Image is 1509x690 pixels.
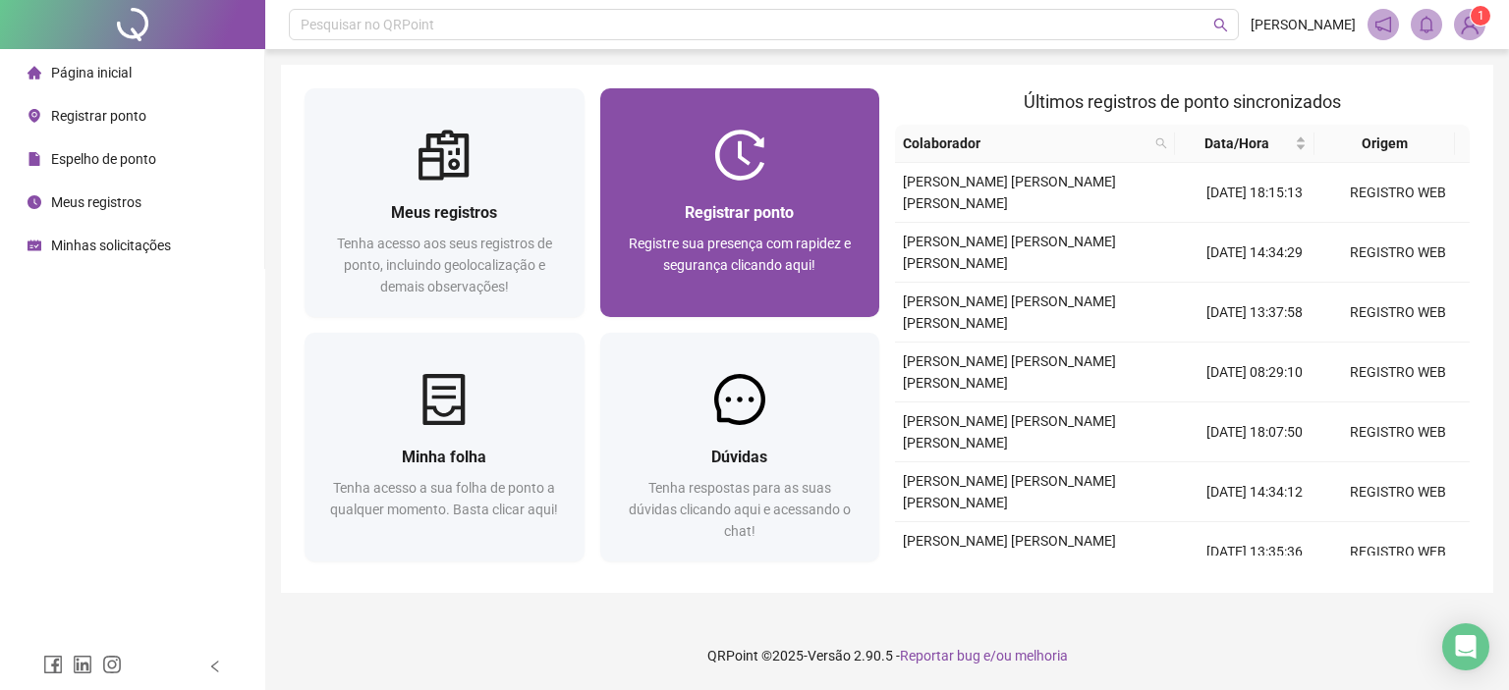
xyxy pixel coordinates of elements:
[1183,343,1326,402] td: [DATE] 08:29:10
[903,473,1116,510] span: [PERSON_NAME] [PERSON_NAME] [PERSON_NAME]
[391,203,497,222] span: Meus registros
[43,655,63,674] span: facebook
[629,480,851,539] span: Tenha respostas para as suas dúvidas clicando aqui e acessando o chat!
[208,660,222,673] span: left
[28,66,41,80] span: home
[1024,91,1341,112] span: Últimos registros de ponto sincronizados
[265,621,1509,690] footer: QRPoint © 2025 - 2.90.5 -
[1175,125,1314,163] th: Data/Hora
[1442,623,1489,670] div: Open Intercom Messenger
[1251,14,1356,35] span: [PERSON_NAME]
[51,108,146,124] span: Registrar ponto
[903,174,1116,211] span: [PERSON_NAME] [PERSON_NAME] [PERSON_NAME]
[903,413,1116,451] span: [PERSON_NAME] [PERSON_NAME] [PERSON_NAME]
[1183,223,1326,283] td: [DATE] 14:34:29
[903,353,1116,391] span: [PERSON_NAME] [PERSON_NAME] [PERSON_NAME]
[330,480,558,517] span: Tenha acesso a sua folha de ponto a qualquer momento. Basta clicar aqui!
[903,533,1116,570] span: [PERSON_NAME] [PERSON_NAME] [PERSON_NAME]
[28,109,41,123] span: environment
[1183,163,1326,223] td: [DATE] 18:15:13
[711,448,767,466] span: Dúvidas
[28,195,41,209] span: clock-circle
[685,203,794,222] span: Registrar ponto
[1183,462,1326,522] td: [DATE] 14:34:12
[1183,283,1326,343] td: [DATE] 13:37:58
[600,333,880,561] a: DúvidasTenha respostas para as suas dúvidas clicando aqui e acessando o chat!
[903,234,1116,271] span: [PERSON_NAME] [PERSON_NAME] [PERSON_NAME]
[337,236,552,294] span: Tenha acesso aos seus registros de ponto, incluindo geolocalização e demais observações!
[402,448,486,466] span: Minha folha
[1155,137,1167,149] span: search
[1326,462,1470,522] td: REGISTRO WEB
[1326,223,1470,283] td: REGISTRO WEB
[305,88,585,317] a: Meus registrosTenha acesso aos seus registros de ponto, incluindo geolocalização e demais observa...
[28,239,41,252] span: schedule
[1326,402,1470,462] td: REGISTRO WEB
[51,65,132,80] span: Página inicial
[1326,283,1470,343] td: REGISTRO WEB
[1471,6,1490,26] sup: Atualize o seu contato no menu Meus Dados
[305,333,585,561] a: Minha folhaTenha acesso a sua folha de ponto a qualquer momento. Basta clicar aqui!
[600,88,880,317] a: Registrar pontoRegistre sua presença com rapidez e segurança clicando aqui!
[1326,163,1470,223] td: REGISTRO WEB
[903,133,1147,154] span: Colaborador
[1326,343,1470,402] td: REGISTRO WEB
[1478,9,1484,23] span: 1
[808,648,851,663] span: Versão
[51,238,171,253] span: Minhas solicitações
[1183,522,1326,582] td: [DATE] 13:35:36
[1183,402,1326,462] td: [DATE] 18:07:50
[1374,16,1392,33] span: notification
[1213,18,1228,32] span: search
[1418,16,1435,33] span: bell
[73,655,92,674] span: linkedin
[1455,10,1484,39] img: 93472
[51,194,141,210] span: Meus registros
[903,293,1116,331] span: [PERSON_NAME] [PERSON_NAME] [PERSON_NAME]
[1183,133,1291,154] span: Data/Hora
[51,151,156,167] span: Espelho de ponto
[102,655,122,674] span: instagram
[900,648,1068,663] span: Reportar bug e/ou melhoria
[1314,125,1454,163] th: Origem
[28,152,41,166] span: file
[1326,522,1470,582] td: REGISTRO WEB
[629,236,851,273] span: Registre sua presença com rapidez e segurança clicando aqui!
[1151,129,1171,158] span: search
